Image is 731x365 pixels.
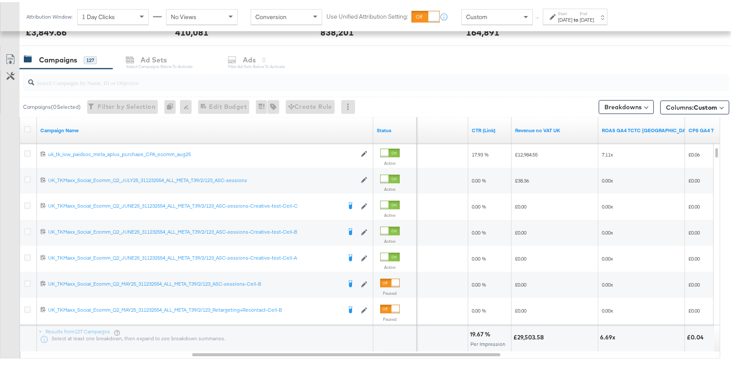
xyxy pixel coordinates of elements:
[472,149,489,156] span: 17.93 %
[26,12,73,18] div: Attribution Window:
[175,24,209,36] div: 410,081
[48,252,341,259] div: UK_TKMaxx_Social_Ecomm_Q2_JUNE25_311232554_ALL_META_T39/2/123_ASC-sessions-Creative-test-Cell-A
[694,101,717,109] span: Custom
[689,305,700,312] span: £0.00
[515,201,526,208] span: £0.00
[470,328,493,336] div: 19.67 %
[472,253,486,260] span: 0.00 %
[689,201,700,208] span: £0.00
[380,262,400,268] label: Active
[689,149,700,156] span: £0.06
[466,11,487,19] span: Custom
[689,175,700,182] span: £0.00
[580,9,594,14] label: End:
[602,175,613,182] span: 0.00x
[580,14,594,21] div: [DATE]
[320,24,354,36] div: 838,201
[660,98,729,112] button: Columns:Custom
[470,339,506,345] span: Per Impression
[380,288,400,294] label: Paused
[380,314,400,320] label: Paused
[534,15,542,18] span: ↑
[602,227,613,234] span: 0.00x
[377,125,413,132] a: Shows the current state of your Ad Campaign.
[380,210,400,216] label: Active
[48,252,341,261] a: UK_TKMaxx_Social_Ecomm_Q2_JUNE25_311232554_ALL_META_T39/2/123_ASC-sessions-Creative-test-Cell-A
[48,278,341,285] div: UK_TKMaxx_Social_Ecomm_Q2_MAY25_311232554_ALL_META_T39/2/123_ASC-sessions-Cell-B
[380,158,400,164] label: Active
[23,101,81,109] div: Campaigns ( 0 Selected)
[602,149,613,156] span: 7.11x
[515,253,526,260] span: £0.00
[48,200,341,207] div: UK_TKMaxx_Social_Ecomm_Q2_JUNE25_311232554_ALL_META_T39/2/123_ASC-sessions-Creative-test-Cell-C
[472,227,486,234] span: 0.00 %
[599,98,654,112] button: Breakdowns
[515,175,529,182] span: £38.36
[326,10,408,19] label: Use Unified Attribution Setting:
[380,236,400,242] label: Active
[515,227,526,234] span: £0.00
[602,305,613,312] span: 0.00x
[34,68,665,85] input: Search Campaigns by Name, ID or Objective
[472,125,508,132] a: The number of clicks received on a link in your ad divided by the number of impressions.
[602,201,613,208] span: 0.00x
[466,24,499,36] div: 164,891
[689,227,700,234] span: £0.00
[48,175,356,182] a: UK_TKMaxx_Social_Ecomm_Q2_JULY25_311232554_ALL_META_T39/2/123_ASC-sessions
[48,200,341,209] a: UK_TKMaxx_Social_Ecomm_Q2_JUNE25_311232554_ALL_META_T39/2/123_ASC-sessions-Creative-test-Cell-C
[515,305,526,312] span: £0.00
[48,149,356,156] a: uk_tk_low_paidsoc_meta_aplus_purchase_CPA_ecomm_aug25
[515,125,595,132] a: Revenue minus VAT UK
[602,279,613,286] span: 0.00x
[48,278,341,287] a: UK_TKMaxx_Social_Ecomm_Q2_MAY25_311232554_ALL_META_T39/2/123_ASC-sessions-Cell-B
[164,98,180,112] div: 0
[48,226,341,233] div: UK_TKMaxx_Social_Ecomm_Q2_JUNE25_311232554_ALL_META_T39/2/123_ASC-sessions-Creative-test-Cell-B
[472,305,486,312] span: 0.00 %
[82,11,115,19] span: 1 Day Clicks
[84,54,97,62] div: 127
[689,279,700,286] span: £0.00
[515,149,538,156] span: £12,984.55
[171,11,196,19] span: No Views
[48,304,341,313] a: UK_TKMaxx_Social_Ecomm_Q2_MAY25_311232554_ALL_META_T39/2/123_Retargeting+Recontact-Cell-B
[472,279,486,286] span: 0.00 %
[666,101,717,110] span: Columns:
[558,9,572,14] label: Start:
[572,14,580,21] strong: to
[558,14,572,21] div: [DATE]
[513,331,546,339] div: £29,503.58
[687,331,706,339] div: £0.04
[515,279,526,286] span: £0.00
[602,253,613,260] span: 0.00x
[472,201,486,208] span: 0.00 %
[602,125,693,132] a: ROAS for weekly reporting using GA4 data and TCTC
[48,226,341,235] a: UK_TKMaxx_Social_Ecomm_Q2_JUNE25_311232554_ALL_META_T39/2/123_ASC-sessions-Creative-test-Cell-B
[380,184,400,190] label: Active
[472,175,486,182] span: 0.00 %
[689,253,700,260] span: £0.00
[48,304,341,311] div: UK_TKMaxx_Social_Ecomm_Q2_MAY25_311232554_ALL_META_T39/2/123_Retargeting+Recontact-Cell-B
[39,53,77,63] div: Campaigns
[600,331,618,339] div: 6.69x
[40,125,370,132] a: Your campaign name.
[385,125,465,132] a: The average cost for each link click you've received from your ad.
[255,11,287,19] span: Conversion
[26,24,67,36] div: £3,849.66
